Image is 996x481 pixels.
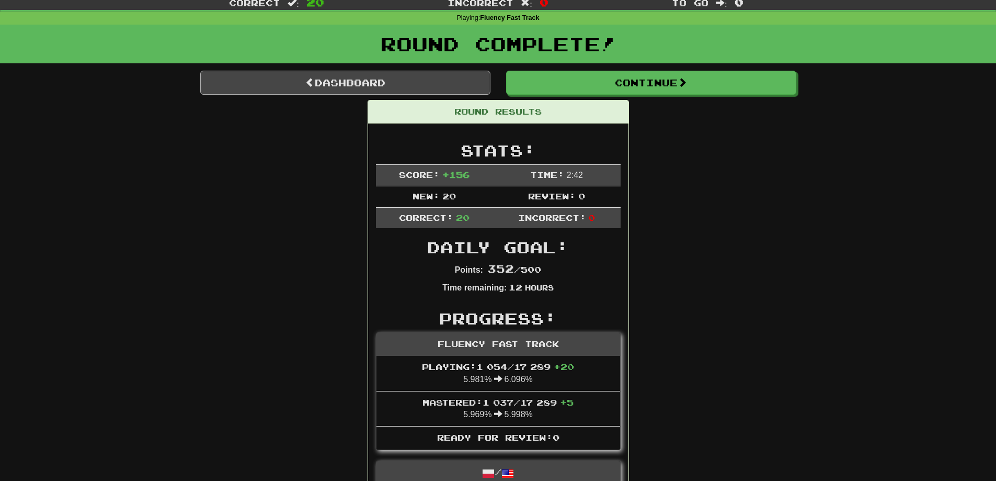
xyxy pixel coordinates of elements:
[525,283,554,292] small: Hours
[376,356,620,391] li: 5.981% 6.096%
[480,14,539,21] strong: Fluency Fast Track
[376,310,621,327] h2: Progress:
[442,283,507,292] strong: Time remaining:
[487,262,514,275] span: 352
[422,362,574,372] span: Playing: 1 054 / 17 289
[567,171,583,180] span: 2 : 42
[560,397,574,407] span: + 5
[588,212,595,222] span: 0
[422,397,574,407] span: Mastered: 1 037 / 17 289
[200,71,490,95] a: Dashboard
[376,391,620,427] li: 5.969% 5.998%
[4,33,992,54] h1: Round Complete!
[442,170,470,180] span: + 156
[399,212,453,222] span: Correct:
[506,71,796,95] button: Continue
[456,212,470,222] span: 20
[437,432,559,442] span: Ready for Review: 0
[413,191,440,201] span: New:
[442,191,456,201] span: 20
[455,265,483,274] strong: Points:
[376,142,621,159] h2: Stats:
[530,170,564,180] span: Time:
[554,362,574,372] span: + 20
[487,264,541,274] span: / 500
[368,100,628,124] div: Round Results
[578,191,585,201] span: 0
[518,212,586,222] span: Incorrect:
[399,170,440,180] span: Score:
[509,282,522,292] span: 12
[376,239,621,256] h2: Daily Goal:
[528,191,576,201] span: Review:
[376,333,620,356] div: Fluency Fast Track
